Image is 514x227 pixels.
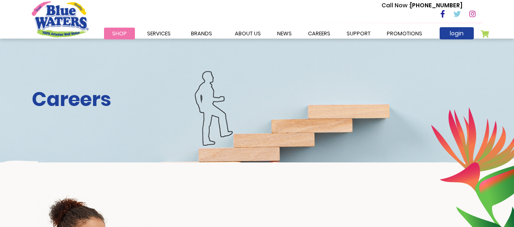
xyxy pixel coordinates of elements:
[338,28,379,39] a: support
[440,27,474,39] a: login
[382,1,410,9] span: Call Now :
[191,30,212,37] span: Brands
[32,1,89,37] a: store logo
[382,1,462,10] p: [PHONE_NUMBER]
[147,30,171,37] span: Services
[227,28,269,39] a: about us
[112,30,127,37] span: Shop
[300,28,338,39] a: careers
[379,28,430,39] a: Promotions
[32,88,483,111] h2: Careers
[269,28,300,39] a: News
